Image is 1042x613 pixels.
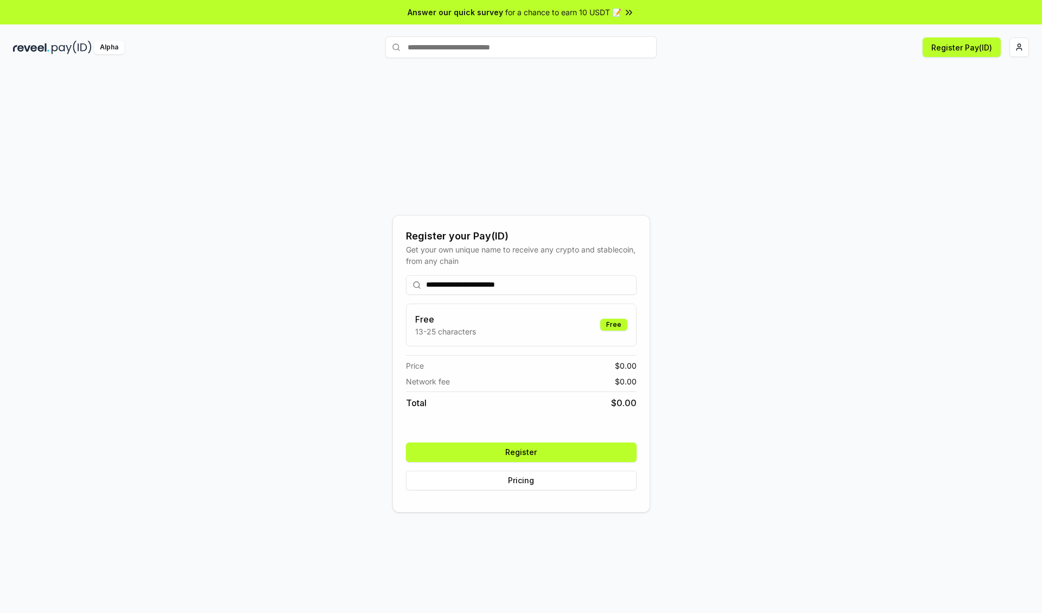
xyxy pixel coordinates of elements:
[52,41,92,54] img: pay_id
[408,7,503,18] span: Answer our quick survey
[94,41,124,54] div: Alpha
[406,471,637,490] button: Pricing
[415,326,476,337] p: 13-25 characters
[615,360,637,371] span: $ 0.00
[406,443,637,462] button: Register
[406,396,427,409] span: Total
[923,37,1001,57] button: Register Pay(ID)
[415,313,476,326] h3: Free
[505,7,621,18] span: for a chance to earn 10 USDT 📝
[406,360,424,371] span: Price
[611,396,637,409] span: $ 0.00
[600,319,627,331] div: Free
[406,244,637,267] div: Get your own unique name to receive any crypto and stablecoin, from any chain
[615,376,637,387] span: $ 0.00
[13,41,49,54] img: reveel_dark
[406,376,450,387] span: Network fee
[406,229,637,244] div: Register your Pay(ID)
